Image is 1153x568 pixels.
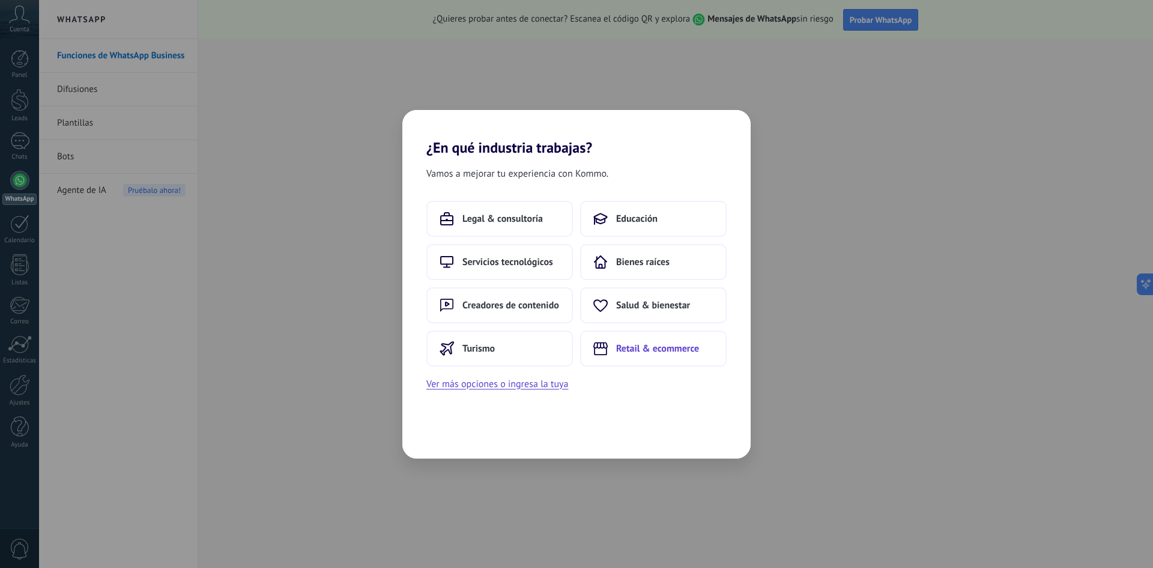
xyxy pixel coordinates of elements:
button: Turismo [426,331,573,367]
span: Vamos a mejorar tu experiencia con Kommo. [426,166,608,182]
button: Retail & ecommerce [580,331,727,367]
span: Salud & bienestar [616,299,690,311]
span: Creadores de contenido [462,299,559,311]
span: Educación [616,213,658,225]
button: Bienes raíces [580,244,727,280]
span: Turismo [462,343,495,355]
button: Legal & consultoría [426,201,573,237]
span: Bienes raíces [616,256,670,268]
h2: ¿En qué industria trabajas? [402,110,751,156]
button: Educación [580,201,727,237]
button: Servicios tecnológicos [426,244,573,280]
span: Retail & ecommerce [616,343,699,355]
button: Ver más opciones o ingresa la tuya [426,376,568,392]
button: Creadores de contenido [426,287,573,323]
button: Salud & bienestar [580,287,727,323]
span: Legal & consultoría [462,213,543,225]
span: Servicios tecnológicos [462,256,553,268]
